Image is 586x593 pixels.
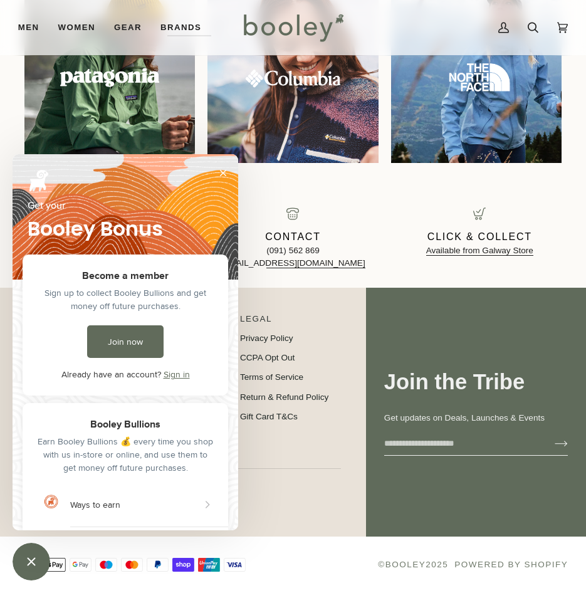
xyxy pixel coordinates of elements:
iframe: Loyalty Program pop-up with ways to earn points and redeem rewards [13,154,238,530]
a: CCPA Opt Out [240,353,295,362]
h3: Join the Tribe [384,369,568,396]
input: your-email@example.com [384,432,535,455]
p: Get updates on Deals, Launches & Events [384,412,568,424]
div: Earn Booley Bullions 💰 every time you shop with us in-store or online, and use them to get money ... [18,281,208,320]
img: Booley [238,9,348,46]
p: Pipeline_Footer Sub [240,313,341,332]
a: Powered by Shopify [454,560,568,569]
span: Men [18,21,39,34]
a: Sign in [151,214,177,226]
span: Brands [160,21,201,34]
a: Booley [385,560,426,569]
span: Women [58,21,95,34]
span: © 2025 [378,559,448,571]
div: Ways to earn [58,345,108,356]
div: Booley Bullions [18,259,208,276]
a: Available from Galway Store [426,246,533,255]
a: Terms of Service [240,372,303,382]
span: Gear [114,21,142,34]
a: Privacy Policy [240,333,293,343]
div: Already have an account? [18,214,208,226]
a: Gift Card T&Cs [240,412,298,421]
a: Join now [75,171,151,204]
iframe: Button to open loyalty program pop-up [13,543,50,580]
p: Contact [205,229,382,244]
a: Return & Refund Policy [240,392,328,402]
button: Show ways to earn [18,333,208,368]
p: Click & Collect [391,229,568,244]
a: (091) 562 869[EMAIL_ADDRESS][DOMAIN_NAME] [221,246,365,268]
button: Join [535,434,568,454]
